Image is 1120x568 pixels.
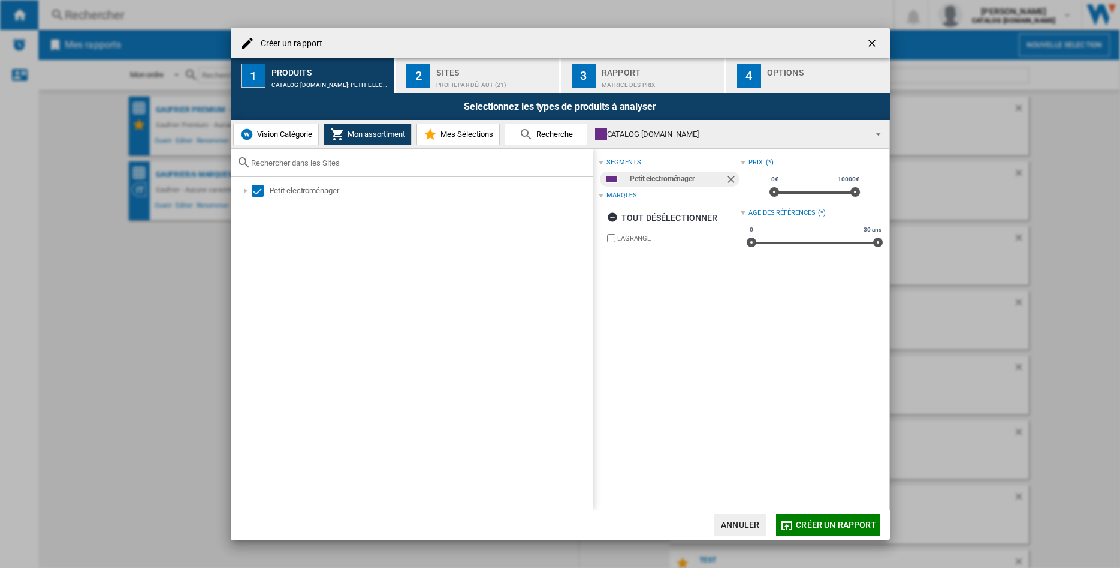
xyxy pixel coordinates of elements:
[251,158,587,167] input: Rechercher dans les Sites
[595,126,865,143] div: CATALOG [DOMAIN_NAME]
[748,208,815,218] div: Age des références
[737,64,761,88] div: 4
[572,64,596,88] div: 3
[252,185,270,197] md-checkbox: Select
[231,93,890,120] div: Selectionnez les types de produits à analyser
[505,124,587,145] button: Recherche
[617,234,741,243] label: LAGRANGE
[606,158,641,167] div: segments
[416,124,500,145] button: Mes Sélections
[725,173,739,188] ng-md-icon: Retirer
[396,58,560,93] button: 2 Sites Profil par défaut (21)
[606,191,637,200] div: Marques
[776,514,880,536] button: Créer un rapport
[796,520,876,530] span: Créer un rapport
[726,58,890,93] button: 4 Options
[836,175,861,184] span: 10000€
[270,185,591,197] div: Petit electroménager
[241,64,265,88] div: 1
[231,58,396,93] button: 1 Produits CATALOG [DOMAIN_NAME]:Petit electroménager
[748,225,755,235] span: 0
[240,127,254,142] img: wiser-icon-blue.png
[607,234,615,242] input: brand.name
[324,124,412,145] button: Mon assortiment
[861,31,885,55] button: getI18NText('BUTTONS.CLOSE_DIALOG')
[603,207,721,229] button: tout désélectionner
[866,37,880,52] ng-md-icon: getI18NText('BUTTONS.CLOSE_DIALOG')
[561,58,726,93] button: 3 Rapport Matrice des prix
[862,225,883,235] span: 30 ans
[630,172,725,187] div: Petit electroménager
[748,158,763,167] div: Prix
[437,130,493,139] span: Mes Sélections
[255,38,323,50] h4: Créer un rapport
[436,63,554,76] div: Sites
[271,63,390,76] div: Produits
[533,130,573,139] span: Recherche
[767,63,885,76] div: Options
[607,207,718,229] div: tout désélectionner
[769,175,780,184] span: 0€
[436,76,554,88] div: Profil par défaut (21)
[714,514,766,536] button: Annuler
[406,64,430,88] div: 2
[254,130,312,139] span: Vision Catégorie
[345,130,405,139] span: Mon assortiment
[233,124,319,145] button: Vision Catégorie
[602,63,720,76] div: Rapport
[602,76,720,88] div: Matrice des prix
[271,76,390,88] div: CATALOG [DOMAIN_NAME]:Petit electroménager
